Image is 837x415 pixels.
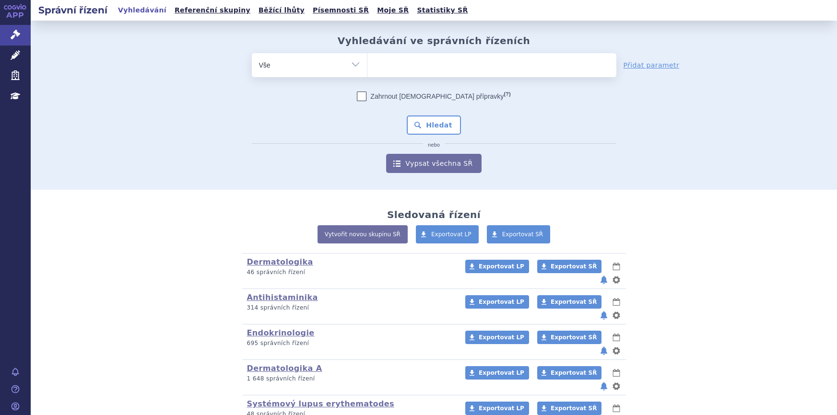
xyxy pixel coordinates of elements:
a: Exportovat LP [465,366,529,380]
button: nastavení [612,310,621,321]
a: Exportovat LP [465,295,529,309]
a: Exportovat SŘ [537,402,601,415]
span: Exportovat SŘ [551,334,597,341]
a: Exportovat LP [416,225,479,243]
a: Vytvořit novou skupinu SŘ [318,225,408,243]
span: Exportovat SŘ [551,405,597,412]
a: Vypsat všechna SŘ [386,154,481,173]
button: notifikace [599,345,609,357]
button: Hledat [407,115,461,135]
button: lhůty [612,261,621,272]
button: notifikace [599,310,609,321]
a: Moje SŘ [374,4,412,17]
h2: Správní řízení [31,3,115,17]
span: Exportovat LP [479,299,524,305]
button: notifikace [599,380,609,392]
button: nastavení [612,380,621,392]
p: 314 správních řízení [247,304,453,312]
span: Exportovat SŘ [551,263,597,270]
a: Dermatologika [247,257,313,266]
abbr: (?) [504,91,510,97]
a: Exportovat SŘ [537,366,601,380]
span: Exportovat LP [479,263,524,270]
a: Přidat parametr [624,60,680,70]
button: lhůty [612,332,621,343]
button: nastavení [612,274,621,286]
button: nastavení [612,345,621,357]
a: Exportovat LP [465,402,529,415]
span: Exportovat SŘ [551,299,597,305]
button: lhůty [612,296,621,308]
span: Exportovat SŘ [502,231,543,238]
span: Exportovat LP [431,231,472,238]
h2: Vyhledávání ve správních řízeních [338,35,530,46]
button: notifikace [599,274,609,286]
span: Exportovat LP [479,405,524,412]
span: Exportovat LP [479,334,524,341]
a: Vyhledávání [115,4,169,17]
a: Statistiky SŘ [414,4,471,17]
a: Exportovat LP [465,331,529,344]
a: Běžící lhůty [256,4,307,17]
a: Referenční skupiny [172,4,253,17]
a: Exportovat SŘ [537,260,601,273]
a: Endokrinologie [247,328,315,337]
a: Systémový lupus erythematodes [247,399,394,408]
button: lhůty [612,403,621,414]
button: lhůty [612,367,621,379]
span: Exportovat LP [479,369,524,376]
h2: Sledovaná řízení [387,209,481,220]
a: Exportovat SŘ [487,225,551,243]
p: 695 správních řízení [247,339,453,347]
a: Dermatologika A [247,364,322,373]
a: Exportovat SŘ [537,295,601,309]
i: nebo [423,142,445,148]
label: Zahrnout [DEMOGRAPHIC_DATA] přípravky [357,92,510,101]
a: Antihistaminika [247,293,318,302]
p: 1 648 správních řízení [247,375,453,383]
span: Exportovat SŘ [551,369,597,376]
a: Exportovat SŘ [537,331,601,344]
a: Exportovat LP [465,260,529,273]
p: 46 správních řízení [247,268,453,277]
a: Písemnosti SŘ [310,4,372,17]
